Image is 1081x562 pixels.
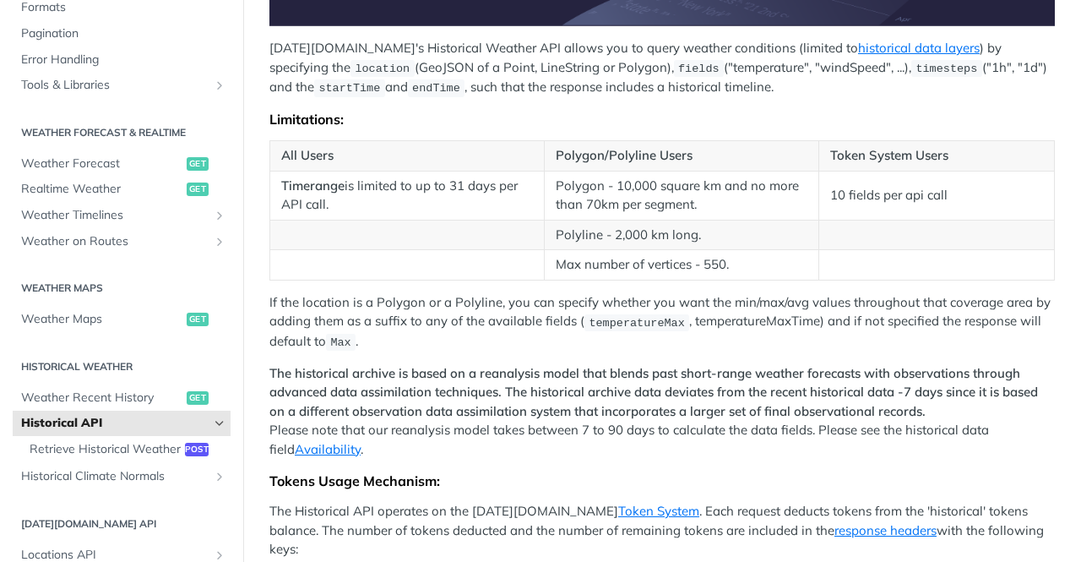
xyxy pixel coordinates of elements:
[834,522,937,538] a: response headers
[270,141,545,172] th: All Users
[187,183,209,196] span: get
[545,220,819,250] td: Polyline - 2,000 km long.
[213,79,226,92] button: Show subpages for Tools & Libraries
[545,250,819,281] td: Max number of vertices - 550.
[269,293,1055,352] p: If the location is a Polygon or a Polyline, you can specify whether you want the min/max/avg valu...
[355,63,410,75] span: location
[21,390,182,406] span: Weather Recent History
[545,171,819,220] td: Polygon - 10,000 square km and no more than 70km per segment.
[318,82,380,95] span: startTime
[213,209,226,222] button: Show subpages for Weather Timelines
[269,365,1038,419] strong: The historical archive is based on a reanalysis model that blends past short-range weather foreca...
[21,233,209,250] span: Weather on Routes
[213,235,226,248] button: Show subpages for Weather on Routes
[21,181,182,198] span: Realtime Weather
[412,82,460,95] span: endTime
[13,177,231,202] a: Realtime Weatherget
[618,503,699,519] a: Token System
[187,157,209,171] span: get
[13,385,231,411] a: Weather Recent Historyget
[13,229,231,254] a: Weather on RoutesShow subpages for Weather on Routes
[13,151,231,177] a: Weather Forecastget
[269,39,1055,97] p: [DATE][DOMAIN_NAME]'s Historical Weather API allows you to query weather conditions (limited to )...
[589,316,684,329] span: temperatureMax
[13,516,231,532] h2: [DATE][DOMAIN_NAME] API
[13,73,231,98] a: Tools & LibrariesShow subpages for Tools & Libraries
[21,156,182,172] span: Weather Forecast
[13,47,231,73] a: Error Handling
[30,441,181,458] span: Retrieve Historical Weather
[13,21,231,46] a: Pagination
[21,468,209,485] span: Historical Climate Normals
[819,141,1055,172] th: Token System Users
[269,502,1055,559] p: The Historical API operates on the [DATE][DOMAIN_NAME] . Each request deducts tokens from the 'hi...
[281,177,345,194] strong: Timerange
[13,125,231,140] h2: Weather Forecast & realtime
[13,281,231,296] h2: Weather Maps
[13,307,231,332] a: Weather Mapsget
[187,313,209,326] span: get
[678,63,720,75] span: fields
[330,336,350,349] span: Max
[21,415,209,432] span: Historical API
[185,443,209,456] span: post
[21,311,182,328] span: Weather Maps
[13,464,231,489] a: Historical Climate NormalsShow subpages for Historical Climate Normals
[858,40,980,56] a: historical data layers
[819,171,1055,220] td: 10 fields per api call
[21,52,226,68] span: Error Handling
[13,359,231,374] h2: Historical Weather
[545,141,819,172] th: Polygon/Polyline Users
[213,548,226,562] button: Show subpages for Locations API
[269,472,1055,489] div: Tokens Usage Mechanism:
[21,207,209,224] span: Weather Timelines
[269,111,1055,128] div: Limitations:
[269,364,1055,460] p: Please note that our reanalysis model takes between 7 to 90 days to calculate the data fields. Pl...
[13,203,231,228] a: Weather TimelinesShow subpages for Weather Timelines
[295,441,361,457] a: Availability
[270,171,545,220] td: is limited to up to 31 days per API call.
[213,417,226,430] button: Hide subpages for Historical API
[21,25,226,42] span: Pagination
[21,437,231,462] a: Retrieve Historical Weatherpost
[915,63,977,75] span: timesteps
[213,470,226,483] button: Show subpages for Historical Climate Normals
[187,391,209,405] span: get
[13,411,231,436] a: Historical APIHide subpages for Historical API
[21,77,209,94] span: Tools & Libraries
